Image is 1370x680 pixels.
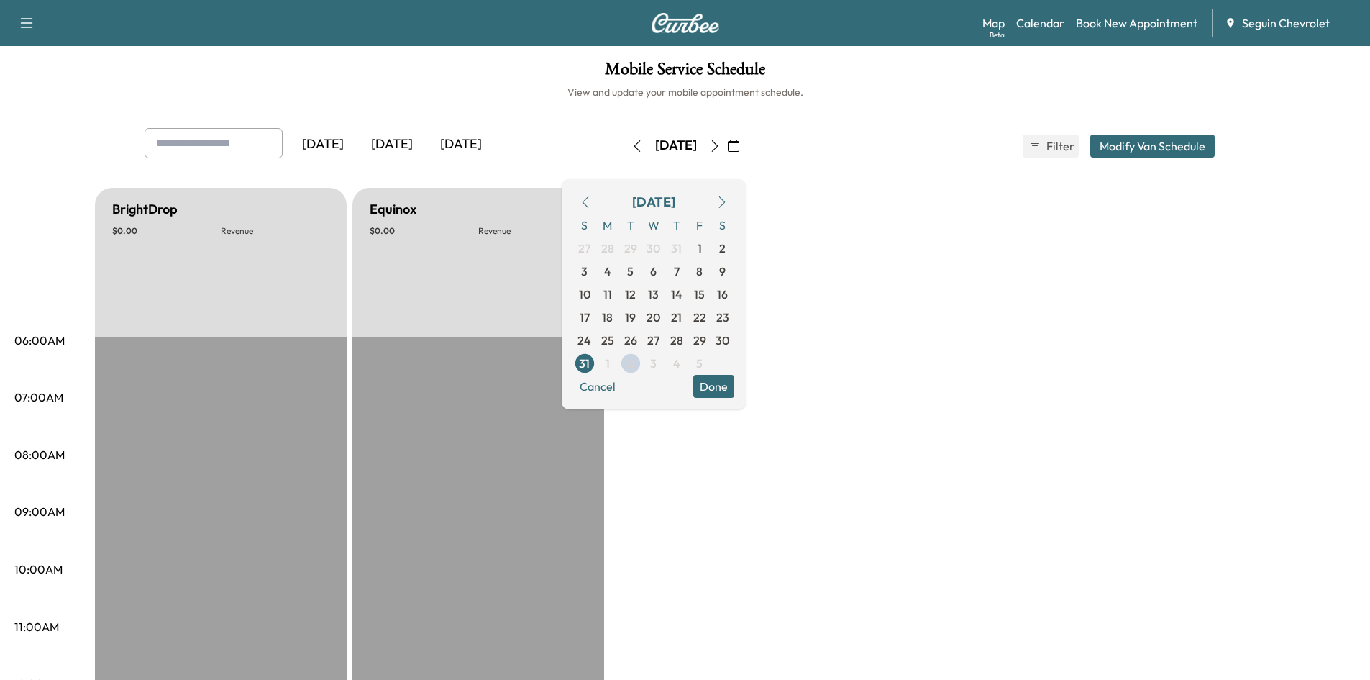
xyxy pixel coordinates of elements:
[711,214,734,237] span: S
[112,199,178,219] h5: BrightDrop
[627,263,634,280] span: 5
[716,332,729,349] span: 30
[619,214,642,237] span: T
[1016,14,1064,32] a: Calendar
[694,286,705,303] span: 15
[1046,137,1072,155] span: Filter
[716,309,729,326] span: 23
[648,286,659,303] span: 13
[642,214,665,237] span: W
[370,225,478,237] p: $ 0.00
[580,309,590,326] span: 17
[693,375,734,398] button: Done
[14,60,1356,85] h1: Mobile Service Schedule
[982,14,1005,32] a: MapBeta
[604,263,611,280] span: 4
[990,30,1005,40] div: Beta
[693,309,706,326] span: 22
[673,355,680,372] span: 4
[624,240,637,257] span: 29
[573,214,596,237] span: S
[625,309,636,326] span: 19
[671,286,682,303] span: 14
[579,355,590,372] span: 31
[596,214,619,237] span: M
[1090,135,1215,158] button: Modify Van Schedule
[426,128,496,161] div: [DATE]
[632,192,675,212] div: [DATE]
[573,375,622,398] button: Cancel
[696,263,703,280] span: 8
[370,199,416,219] h5: Equinox
[624,332,637,349] span: 26
[112,225,221,237] p: $ 0.00
[650,263,657,280] span: 6
[357,128,426,161] div: [DATE]
[577,332,591,349] span: 24
[719,240,726,257] span: 2
[14,389,63,406] p: 07:00AM
[478,225,587,237] p: Revenue
[671,240,682,257] span: 31
[221,225,329,237] p: Revenue
[717,286,728,303] span: 16
[647,332,659,349] span: 27
[650,355,657,372] span: 3
[671,309,682,326] span: 21
[696,355,703,372] span: 5
[1076,14,1197,32] a: Book New Appointment
[625,286,636,303] span: 12
[655,137,697,155] div: [DATE]
[14,503,65,520] p: 09:00AM
[670,332,683,349] span: 28
[698,240,702,257] span: 1
[578,240,590,257] span: 27
[647,309,660,326] span: 20
[601,332,614,349] span: 25
[14,332,65,349] p: 06:00AM
[688,214,711,237] span: F
[1242,14,1330,32] span: Seguin Chevrolet
[719,263,726,280] span: 9
[581,263,588,280] span: 3
[674,263,680,280] span: 7
[14,85,1356,99] h6: View and update your mobile appointment schedule.
[288,128,357,161] div: [DATE]
[603,286,612,303] span: 11
[14,446,65,463] p: 08:00AM
[14,561,63,578] p: 10:00AM
[1023,135,1079,158] button: Filter
[601,240,614,257] span: 28
[647,240,660,257] span: 30
[627,355,634,372] span: 2
[606,355,610,372] span: 1
[602,309,613,326] span: 18
[665,214,688,237] span: T
[651,13,720,33] img: Curbee Logo
[14,618,59,635] p: 11:00AM
[579,286,590,303] span: 10
[693,332,706,349] span: 29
